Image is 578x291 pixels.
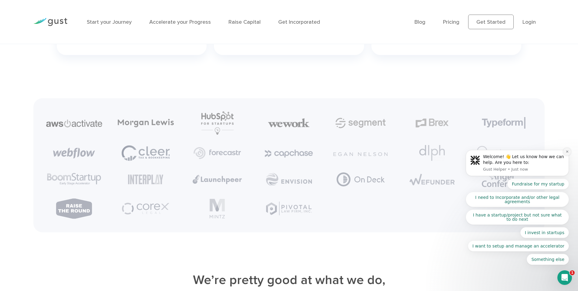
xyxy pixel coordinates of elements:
img: Corex [121,200,170,217]
img: Pivotal [266,202,312,215]
img: Egan Nelson [333,152,387,156]
a: Start your Journey [87,19,132,25]
iframe: Intercom notifications message [457,54,578,275]
img: Group 1226 [336,172,385,186]
a: Get Incorporated [278,19,320,25]
a: Login [522,19,536,25]
iframe: Intercom live chat [557,270,572,285]
img: Launchpeer [192,175,242,184]
img: Hubspot [201,111,234,135]
img: Wefunder [408,172,456,187]
img: Boomstartup [45,171,103,187]
span: 1 [570,270,575,275]
img: Mintz [209,199,225,218]
img: Dlph [419,145,445,161]
a: Accelerate your Progress [149,19,211,25]
a: Blog [414,19,425,25]
img: Envision [266,173,312,186]
img: Gust Logo [33,18,67,26]
img: We Work [268,118,310,128]
img: Morgan Lewis [118,119,174,127]
img: Capchase [265,150,313,158]
img: Interplay [128,175,164,184]
img: Forecast [194,147,241,159]
a: Pricing [443,19,459,25]
img: Segment [335,113,386,133]
a: Get Started [468,15,514,29]
img: Cleer Tax Bookeeping Logo [121,145,170,161]
img: Brex [416,119,448,127]
img: Webflow [53,148,95,158]
img: Raise The Round [55,198,93,219]
a: Raise Capital [228,19,261,25]
img: Aws [46,120,102,127]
